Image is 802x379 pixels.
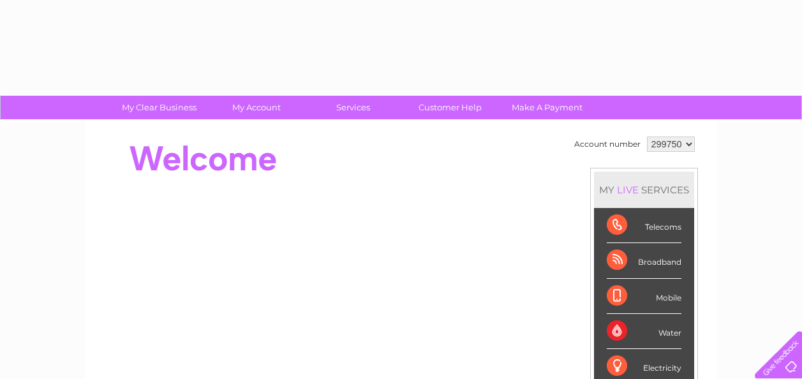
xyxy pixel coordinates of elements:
div: Broadband [607,243,681,278]
a: Make A Payment [494,96,600,119]
div: Water [607,314,681,349]
div: LIVE [614,184,641,196]
div: Telecoms [607,208,681,243]
a: Customer Help [397,96,503,119]
td: Account number [571,133,644,155]
div: Mobile [607,279,681,314]
div: MY SERVICES [594,172,694,208]
a: My Clear Business [107,96,212,119]
a: Services [301,96,406,119]
a: My Account [204,96,309,119]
